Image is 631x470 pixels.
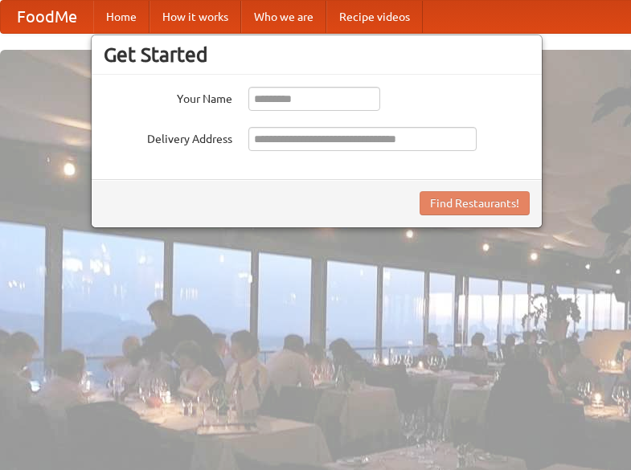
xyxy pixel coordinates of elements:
[420,191,530,215] button: Find Restaurants!
[93,1,150,33] a: Home
[150,1,241,33] a: How it works
[1,1,93,33] a: FoodMe
[104,43,530,67] h3: Get Started
[241,1,326,33] a: Who we are
[104,87,232,107] label: Your Name
[104,127,232,147] label: Delivery Address
[326,1,423,33] a: Recipe videos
